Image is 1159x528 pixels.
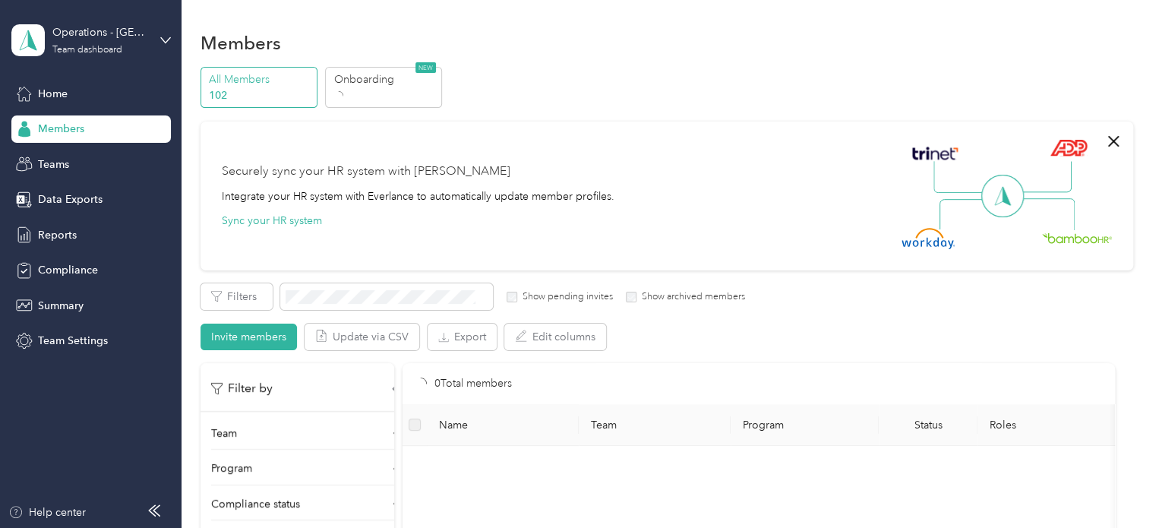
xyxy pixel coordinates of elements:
[1074,443,1159,528] iframe: Everlance-gr Chat Button Frame
[201,35,281,51] h1: Members
[636,290,745,304] label: Show archived members
[439,419,567,432] span: Name
[201,283,273,310] button: Filters
[211,379,273,398] p: Filter by
[933,161,987,194] img: Line Left Up
[579,404,731,446] th: Team
[209,71,312,87] p: All Members
[52,46,122,55] div: Team dashboard
[334,71,437,87] p: Onboarding
[211,425,237,441] p: Team
[1050,139,1087,157] img: ADP
[201,324,297,350] button: Invite members
[38,157,69,172] span: Teams
[427,404,579,446] th: Name
[38,227,77,243] span: Reports
[222,188,614,204] div: Integrate your HR system with Everlance to automatically update member profiles.
[209,87,312,103] p: 102
[38,262,98,278] span: Compliance
[902,228,955,249] img: Workday
[305,324,419,350] button: Update via CSV
[38,333,108,349] span: Team Settings
[908,143,962,164] img: Trinet
[222,213,322,229] button: Sync your HR system
[1042,232,1112,243] img: BambooHR
[8,504,86,520] button: Help center
[434,375,512,392] p: 0 Total members
[879,404,977,446] th: Status
[38,86,68,102] span: Home
[977,404,1129,446] th: Roles
[1018,161,1072,193] img: Line Right Up
[211,460,252,476] p: Program
[222,163,510,181] div: Securely sync your HR system with [PERSON_NAME]
[939,198,992,229] img: Line Left Down
[517,290,613,304] label: Show pending invites
[731,404,879,446] th: Program
[38,191,103,207] span: Data Exports
[52,24,147,40] div: Operations - [GEOGRAPHIC_DATA]
[211,496,300,512] p: Compliance status
[428,324,497,350] button: Export
[38,298,84,314] span: Summary
[38,121,84,137] span: Members
[1022,198,1075,231] img: Line Right Down
[415,62,436,73] span: NEW
[504,324,606,350] button: Edit columns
